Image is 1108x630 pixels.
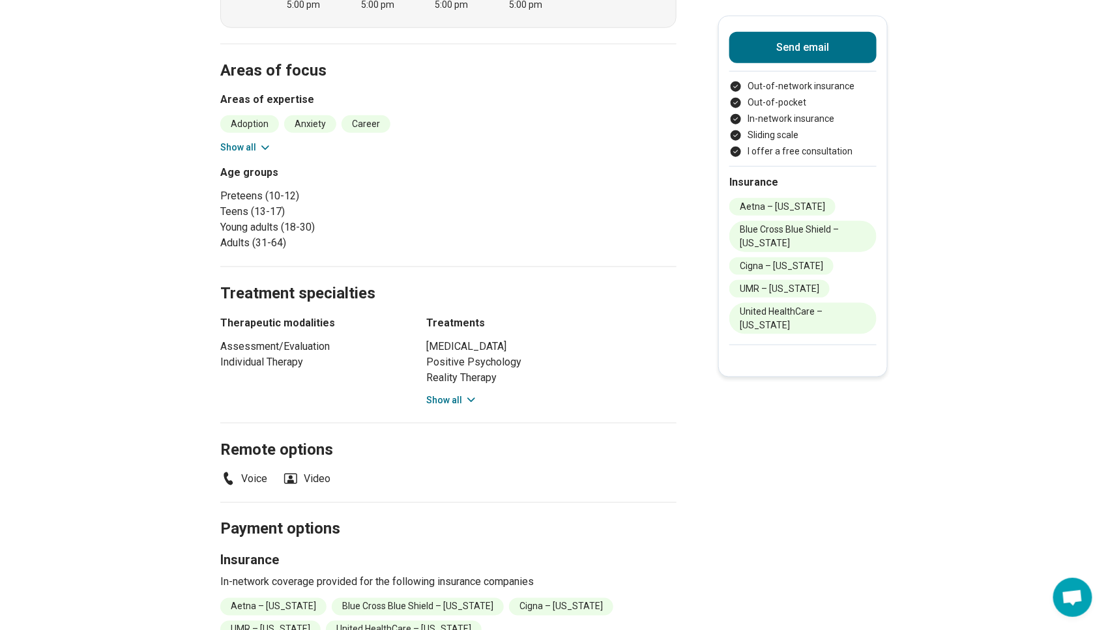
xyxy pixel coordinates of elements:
[220,251,677,305] h2: Treatment specialties
[284,115,336,133] li: Anxiety
[220,487,677,541] h2: Payment options
[729,145,877,158] li: I offer a free consultation
[220,471,267,487] li: Voice
[426,339,677,354] li: [MEDICAL_DATA]
[220,115,279,133] li: Adoption
[729,221,877,252] li: Blue Cross Blue Shield – [US_STATE]
[729,79,877,93] li: Out-of-network insurance
[729,32,877,63] button: Send email
[220,575,677,590] p: In-network coverage provided for the following insurance companies
[342,115,390,133] li: Career
[729,128,877,142] li: Sliding scale
[220,551,677,569] h3: Insurance
[220,29,677,82] h2: Areas of focus
[220,408,677,461] h2: Remote options
[220,141,272,154] button: Show all
[509,598,613,616] li: Cigna – [US_STATE]
[729,79,877,158] ul: Payment options
[729,257,834,275] li: Cigna – [US_STATE]
[220,92,677,107] h3: Areas of expertise
[283,471,330,487] li: Video
[220,188,443,204] li: Preteens (10-12)
[220,339,403,354] li: Assessment/Evaluation
[1053,578,1092,617] div: Open chat
[729,112,877,126] li: In-network insurance
[220,315,403,331] h3: Therapeutic modalities
[729,198,836,216] li: Aetna – [US_STATE]
[220,354,403,370] li: Individual Therapy
[426,370,677,386] li: Reality Therapy
[426,315,677,331] h3: Treatments
[220,204,443,220] li: Teens (13-17)
[729,303,877,334] li: United HealthCare – [US_STATE]
[729,96,877,109] li: Out-of-pocket
[729,280,830,298] li: UMR – [US_STATE]
[220,220,443,235] li: Young adults (18-30)
[426,394,478,407] button: Show all
[220,235,443,251] li: Adults (31-64)
[220,165,443,180] h3: Age groups
[426,354,677,370] li: Positive Psychology
[220,598,327,616] li: Aetna – [US_STATE]
[332,598,504,616] li: Blue Cross Blue Shield – [US_STATE]
[729,175,877,190] h2: Insurance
